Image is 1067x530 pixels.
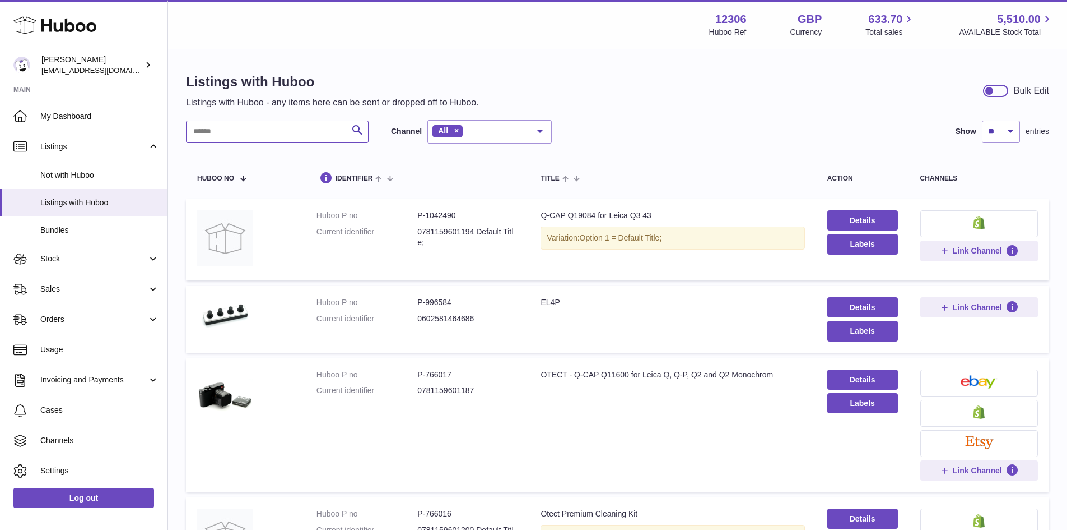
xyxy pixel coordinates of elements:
[798,12,822,27] strong: GBP
[391,126,422,137] label: Channel
[417,297,518,308] dd: P-996584
[417,227,518,248] dd: 0781159601194 Default Title;
[40,344,159,355] span: Usage
[40,111,159,122] span: My Dashboard
[13,57,30,73] img: internalAdmin-12306@internal.huboo.com
[827,393,898,413] button: Labels
[417,509,518,519] dd: P-766016
[827,175,898,182] div: action
[316,210,417,221] dt: Huboo P no
[973,514,985,528] img: shopify-small.png
[950,436,1008,449] img: etsy-logo.png
[541,370,804,380] div: OTECT - Q-CAP Q11600 for Leica Q, Q-P, Q2 and Q2 Monochrom
[541,297,804,308] div: EL4P
[959,12,1054,38] a: 5,510.00 AVAILABLE Stock Total
[920,460,1038,481] button: Link Channel
[197,175,234,182] span: Huboo no
[827,297,898,317] a: Details
[827,210,898,231] a: Details
[197,210,253,266] img: Q-CAP Q19084 for Leica Q3 43
[961,375,998,389] img: ebay-small.png
[865,12,915,38] a: 633.70 Total sales
[40,466,159,476] span: Settings
[541,210,804,221] div: Q-CAP Q19084 for Leica Q3 43
[956,126,976,137] label: Show
[541,175,559,182] span: title
[953,246,1002,256] span: Link Channel
[316,297,417,308] dt: Huboo P no
[316,370,417,380] dt: Huboo P no
[541,509,804,519] div: Otect Premium Cleaning Kit
[40,170,159,181] span: Not with Huboo
[865,27,915,38] span: Total sales
[1014,85,1049,97] div: Bulk Edit
[336,175,373,182] span: identifier
[868,12,902,27] span: 633.70
[580,233,662,242] span: Option 1 = Default Title;
[827,234,898,254] button: Labels
[997,12,1041,27] span: 5,510.00
[40,435,159,446] span: Channels
[40,197,159,208] span: Listings with Huboo
[316,385,417,396] dt: Current identifier
[973,405,985,419] img: shopify-small.png
[40,254,147,264] span: Stock
[417,370,518,380] dd: P-766017
[417,210,518,221] dd: P-1042490
[316,314,417,324] dt: Current identifier
[709,27,747,38] div: Huboo Ref
[40,375,147,385] span: Invoicing and Payments
[973,216,985,229] img: shopify-small.png
[920,241,1038,261] button: Link Channel
[316,509,417,519] dt: Huboo P no
[959,27,1054,38] span: AVAILABLE Stock Total
[953,466,1002,476] span: Link Channel
[316,227,417,248] dt: Current identifier
[827,321,898,341] button: Labels
[40,284,147,294] span: Sales
[827,509,898,529] a: Details
[715,12,747,27] strong: 12306
[920,175,1038,182] div: channels
[790,27,822,38] div: Currency
[40,141,147,152] span: Listings
[197,370,253,426] img: OTECT - Q-CAP Q11600 for Leica Q, Q-P, Q2 and Q2 Monochrom
[13,488,154,508] a: Log out
[40,225,159,236] span: Bundles
[1026,126,1049,137] span: entries
[417,314,518,324] dd: 0602581464686
[920,297,1038,317] button: Link Channel
[41,66,165,75] span: [EMAIL_ADDRESS][DOMAIN_NAME]
[953,302,1002,312] span: Link Channel
[186,73,479,91] h1: Listings with Huboo
[40,405,159,416] span: Cases
[41,54,142,76] div: [PERSON_NAME]
[197,297,253,335] img: EL4P
[541,227,804,250] div: Variation:
[40,314,147,325] span: Orders
[827,370,898,390] a: Details
[417,385,518,396] dd: 0781159601187
[438,126,448,135] span: All
[186,96,479,109] p: Listings with Huboo - any items here can be sent or dropped off to Huboo.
